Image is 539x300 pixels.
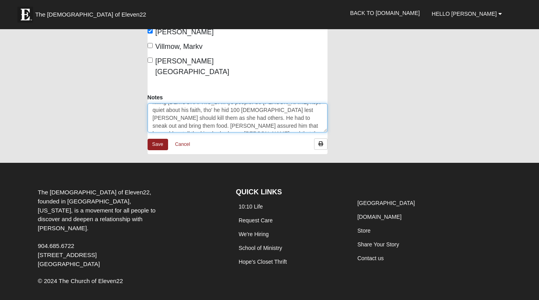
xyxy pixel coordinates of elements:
[426,4,508,24] a: Hello [PERSON_NAME]
[239,231,269,237] a: We're Hiring
[148,93,163,101] label: Notes
[148,28,153,34] input: [PERSON_NAME]
[38,278,123,284] span: © 2024 The Church of Eleven22
[38,261,100,267] span: [GEOGRAPHIC_DATA]
[148,139,168,150] a: Save
[357,200,415,206] a: [GEOGRAPHIC_DATA]
[155,43,203,50] span: Villmow, Markv
[432,11,497,17] span: Hello [PERSON_NAME]
[239,217,273,224] a: Request Care
[357,255,384,261] a: Contact us
[155,28,214,36] span: [PERSON_NAME]
[148,58,153,63] input: [PERSON_NAME][GEOGRAPHIC_DATA]
[357,241,399,248] a: Share Your Story
[239,259,287,265] a: Hope's Closet Thrift
[239,245,282,251] a: School of Ministry
[148,43,153,48] input: Villmow, Markv
[357,214,402,220] a: [DOMAIN_NAME]
[32,188,164,268] div: The [DEMOGRAPHIC_DATA] of Eleven22, founded in [GEOGRAPHIC_DATA], [US_STATE], is a movement for a...
[344,3,426,23] a: Back to [DOMAIN_NAME]
[170,138,195,151] a: Cancel
[13,3,171,22] a: The [DEMOGRAPHIC_DATA] of Eleven22
[17,7,33,22] img: Eleven22 logo
[357,227,371,234] a: Store
[239,203,263,210] a: 10:10 Life
[314,138,328,150] a: Print Attendance Roster
[35,11,146,19] span: The [DEMOGRAPHIC_DATA] of Eleven22
[236,188,343,197] h4: QUICK LINKS
[155,57,229,76] span: [PERSON_NAME][GEOGRAPHIC_DATA]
